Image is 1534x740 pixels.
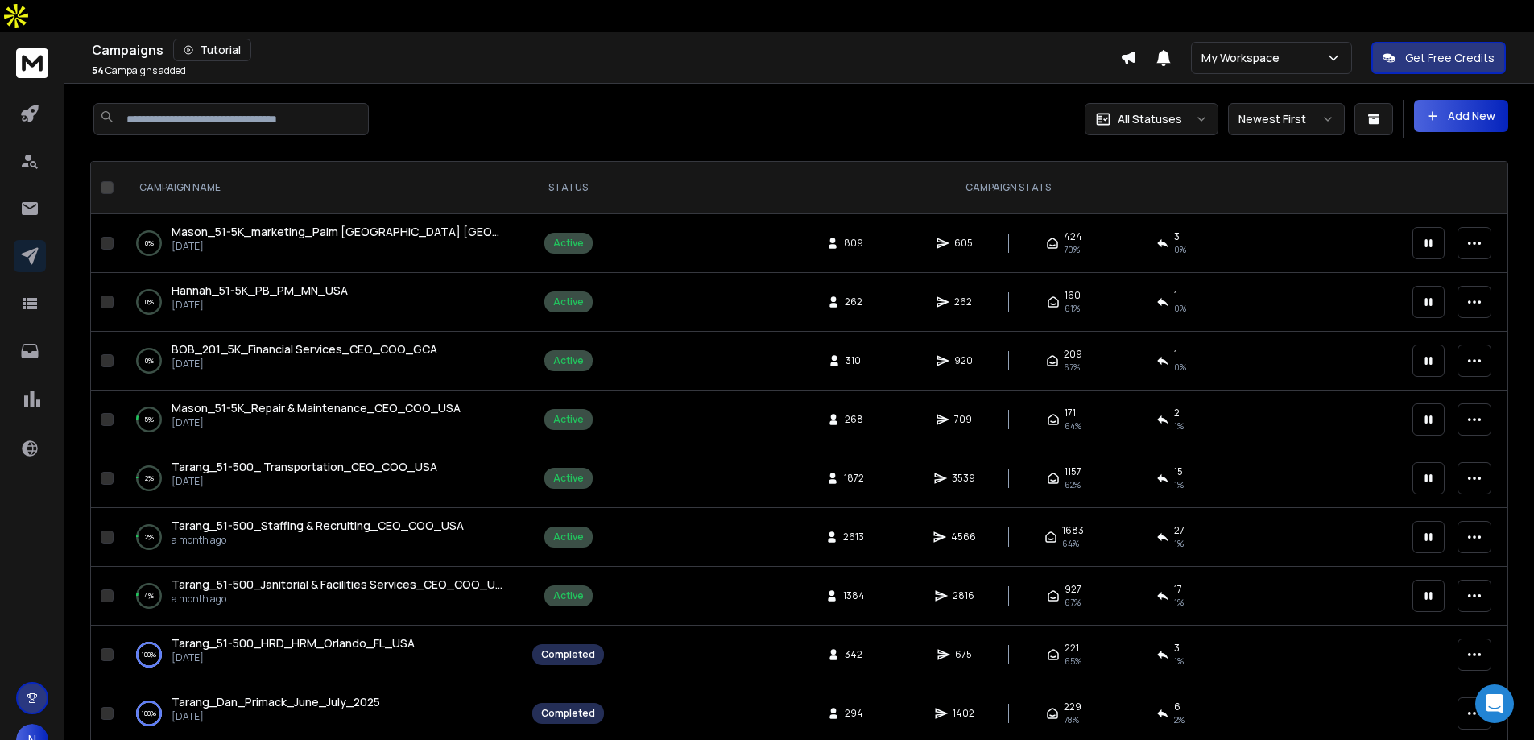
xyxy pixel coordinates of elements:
[120,214,523,273] td: 0%Mason_51-5K_marketing_Palm [GEOGRAPHIC_DATA] [GEOGRAPHIC_DATA][DATE]
[952,472,975,485] span: 3539
[172,694,380,710] a: Tarang_Dan_Primack_June_July_2025
[1065,302,1080,315] span: 61 %
[120,162,523,214] th: CAMPAIGN NAME
[144,411,154,428] p: 5 %
[92,64,104,77] span: 54
[953,589,974,602] span: 2816
[1174,361,1186,374] span: 0 %
[1064,701,1081,713] span: 229
[1174,289,1177,302] span: 1
[541,707,595,720] div: Completed
[954,354,973,367] span: 920
[1228,103,1345,135] button: Newest First
[172,400,461,415] span: Mason_51-5K_Repair & Maintenance_CEO_COO_USA
[172,283,348,298] span: Hannah_51-5K_PB_PM_MN_USA
[173,39,251,61] button: Tutorial
[1062,524,1084,537] span: 1683
[1065,655,1081,668] span: 65 %
[845,296,862,308] span: 262
[1065,583,1081,596] span: 927
[1118,111,1182,127] p: All Statuses
[172,341,437,357] span: BOB_201_5K_Financial Services_CEO_COO_GCA
[120,626,523,684] td: 100%Tarang_51-500_HRD_HRM_Orlando_FL_USA[DATE]
[1174,407,1180,420] span: 2
[172,518,464,533] span: Tarang_51-500_Staffing & Recruiting_CEO_COO_USA
[844,472,864,485] span: 1872
[172,577,507,593] a: Tarang_51-500_Janitorial & Facilities Services_CEO_COO_USA
[172,358,437,370] p: [DATE]
[553,589,584,602] div: Active
[172,283,348,299] a: Hannah_51-5K_PB_PM_MN_USA
[1414,100,1508,132] button: Add New
[172,475,437,488] p: [DATE]
[1371,42,1506,74] button: Get Free Credits
[846,354,862,367] span: 310
[553,296,584,308] div: Active
[1174,655,1184,668] span: 1 %
[614,162,1403,214] th: CAMPAIGN STATS
[172,651,415,664] p: [DATE]
[553,354,584,367] div: Active
[844,237,863,250] span: 809
[553,413,584,426] div: Active
[1174,642,1180,655] span: 3
[1065,407,1076,420] span: 171
[1174,230,1180,243] span: 3
[1174,596,1184,609] span: 1 %
[1405,50,1495,66] p: Get Free Credits
[1174,524,1185,537] span: 27
[845,413,863,426] span: 268
[1201,50,1286,66] p: My Workspace
[553,472,584,485] div: Active
[553,531,584,544] div: Active
[1174,348,1177,361] span: 1
[172,518,464,534] a: Tarang_51-500_Staffing & Recruiting_CEO_COO_USA
[1065,289,1081,302] span: 160
[1174,302,1186,315] span: 0 %
[1065,420,1081,432] span: 64 %
[951,531,976,544] span: 4566
[145,470,154,486] p: 2 %
[145,353,154,369] p: 0 %
[120,273,523,332] td: 0%Hannah_51-5K_PB_PM_MN_USA[DATE]
[120,508,523,567] td: 2%Tarang_51-500_Staffing & Recruiting_CEO_COO_USAa month ago
[172,635,415,651] a: Tarang_51-500_HRD_HRM_Orlando_FL_USA
[92,64,186,77] p: Campaigns added
[1065,465,1081,478] span: 1157
[1064,243,1080,256] span: 70 %
[120,449,523,508] td: 2%Tarang_51-500_ Transportation_CEO_COO_USA[DATE]
[1174,701,1180,713] span: 6
[172,299,348,312] p: [DATE]
[1065,642,1079,655] span: 221
[1174,478,1184,491] span: 1 %
[120,567,523,626] td: 4%Tarang_51-500_Janitorial & Facilities Services_CEO_COO_USAa month ago
[541,648,595,661] div: Completed
[954,413,972,426] span: 709
[142,647,156,663] p: 100 %
[172,224,507,240] a: Mason_51-5K_marketing_Palm [GEOGRAPHIC_DATA] [GEOGRAPHIC_DATA]
[1064,348,1082,361] span: 209
[1475,684,1514,723] div: Open Intercom Messenger
[172,635,415,651] span: Tarang_51-500_HRD_HRM_Orlando_FL_USA
[1174,537,1184,550] span: 1 %
[845,707,863,720] span: 294
[1062,537,1079,550] span: 64 %
[172,593,507,606] p: a month ago
[145,529,154,545] p: 2 %
[1065,478,1081,491] span: 62 %
[1174,713,1185,726] span: 2 %
[1064,230,1082,243] span: 424
[145,294,154,310] p: 0 %
[142,705,156,721] p: 100 %
[1174,420,1184,432] span: 1 %
[172,577,510,592] span: Tarang_51-500_Janitorial & Facilities Services_CEO_COO_USA
[845,648,862,661] span: 342
[1174,583,1182,596] span: 17
[553,237,584,250] div: Active
[172,224,583,239] span: Mason_51-5K_marketing_Palm [GEOGRAPHIC_DATA] [GEOGRAPHIC_DATA]
[954,237,973,250] span: 605
[1064,713,1079,726] span: 78 %
[953,707,974,720] span: 1402
[120,391,523,449] td: 5%Mason_51-5K_Repair & Maintenance_CEO_COO_USA[DATE]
